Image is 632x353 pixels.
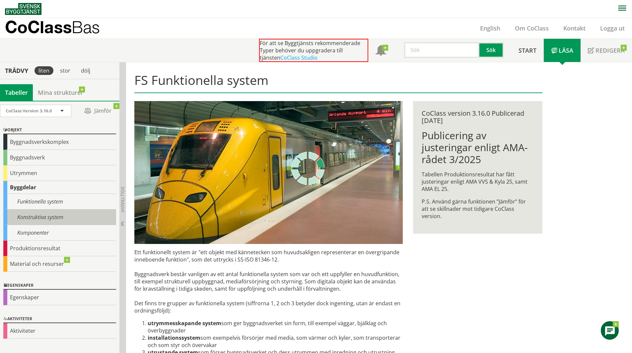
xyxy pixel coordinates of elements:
span: Notifikationer [376,46,386,56]
div: liten [35,66,53,75]
div: CoClass version 3.16.0 Publicerad [DATE] [422,110,533,124]
div: Funktionella system [3,194,116,209]
div: Material och resurser [3,256,116,272]
li: som ger byggnadsverket sin form, till exempel väggar, bjälklag och överbyggnader [148,320,403,334]
div: dölj [77,66,94,75]
a: Läsa [544,39,581,62]
div: Aktiviteter [3,323,116,339]
div: Komponenter [3,225,116,241]
a: English [473,24,508,32]
div: Byggdelar [3,181,116,194]
div: För att se Byggtjänsts rekommenderade Typer behöver du uppgradera till tjänsten [259,39,368,62]
p: Tabellen Produktionsresultat har fått justeringar enligt AMA VVS & Kyla 25, samt AMA EL 25. [422,171,533,193]
div: Byggnadsverk [3,150,116,165]
span: Jämför [78,105,118,117]
div: Utrymmen [3,165,116,181]
div: Produktionsresultat [3,241,116,256]
strong: installationssystem [148,334,200,341]
strong: utrymmesskapande system [148,320,221,327]
p: P.S. Använd gärna funktionen ”Jämför” för att se skillnader mot tidigare CoClass version. [422,198,533,220]
h1: Publicering av justeringar enligt AMA-rådet 3/2025 [422,130,533,165]
span: CoClass Version 3.16.0 [6,108,52,114]
input: Sök [404,42,479,58]
span: Redigera [596,46,625,54]
img: Laddar [291,152,324,185]
span: Dölj trädvy [120,187,125,212]
img: arlanda-express-2.jpg [134,101,403,244]
a: Om CoClass [508,24,556,32]
div: stor [56,66,74,75]
img: Svensk Byggtjänst [5,3,41,15]
a: Mina strukturer [33,84,88,101]
span: Bas [72,17,100,37]
div: Egenskaper [3,290,116,305]
p: CoClass [5,23,100,31]
div: Trädvy [1,67,32,74]
span: Start [519,46,536,54]
a: Kontakt [556,24,593,32]
div: Egenskaper [3,282,116,290]
a: Redigera [581,39,632,62]
div: Aktiviteter [3,315,116,323]
a: Logga ut [593,24,632,32]
div: Konstruktiva system [3,209,116,225]
a: Start [511,39,544,62]
button: Sök [479,42,504,58]
h1: FS Funktionella system [134,73,542,93]
div: Byggnadsverkskomplex [3,134,116,150]
div: Objekt [3,126,116,134]
li: som exempelvis försörjer med media, som värmer och kyler, som trans­porterar och som styr och öve... [148,334,403,349]
a: CoClassBas [5,18,114,38]
span: Läsa [559,46,573,54]
a: CoClass Studio [280,54,317,61]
